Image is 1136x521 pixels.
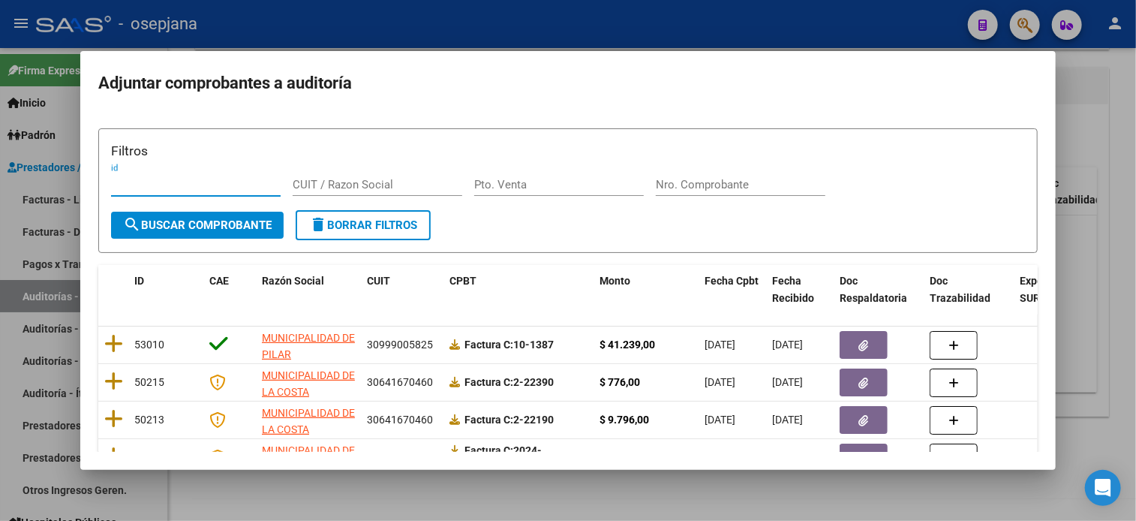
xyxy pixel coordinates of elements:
[361,265,443,315] datatable-header-cell: CUIT
[123,215,141,233] mat-icon: search
[772,339,803,351] span: [DATE]
[600,275,630,287] span: Monto
[1014,265,1096,315] datatable-header-cell: Expediente SUR Asociado
[600,376,640,388] strong: $ 776,00
[924,265,1014,315] datatable-header-cell: Doc Trazabilidad
[464,444,513,456] span: Factura C:
[1085,470,1121,506] div: Open Intercom Messenger
[600,339,655,351] strong: $ 41.239,00
[128,265,203,315] datatable-header-cell: ID
[134,414,164,426] span: 50213
[600,414,649,426] strong: $ 9.796,00
[699,265,766,315] datatable-header-cell: Fecha Cpbt
[705,275,759,287] span: Fecha Cpbt
[464,339,554,351] strong: 10-1387
[134,451,164,463] span: 36741
[840,275,907,304] span: Doc Respaldatoria
[256,265,361,315] datatable-header-cell: Razón Social
[262,369,355,399] span: MUNICIPALIDAD DE LA COSTA
[705,414,735,426] span: [DATE]
[111,141,1025,161] h3: Filtros
[209,275,229,287] span: CAE
[600,451,649,463] strong: $ 1.071,00
[449,275,476,287] span: CPBT
[367,414,433,426] span: 30641670460
[203,265,256,315] datatable-header-cell: CAE
[772,376,803,388] span: [DATE]
[111,212,284,239] button: Buscar Comprobante
[367,451,433,463] span: 30641670460
[772,451,803,463] span: [DATE]
[772,275,814,304] span: Fecha Recibido
[367,376,433,388] span: 30641670460
[296,210,431,240] button: Borrar Filtros
[309,218,417,232] span: Borrar Filtros
[443,265,594,315] datatable-header-cell: CPBT
[464,414,554,426] strong: 2-22190
[705,376,735,388] span: [DATE]
[1020,275,1086,304] span: Expediente SUR Asociado
[464,376,554,388] strong: 2-22390
[464,339,513,351] span: Factura C:
[834,265,924,315] datatable-header-cell: Doc Respaldatoria
[464,376,513,388] span: Factura C:
[930,275,990,304] span: Doc Trazabilidad
[123,218,272,232] span: Buscar Comprobante
[262,275,324,287] span: Razón Social
[367,339,433,351] span: 30999005825
[134,339,164,351] span: 53010
[705,451,735,463] span: [DATE]
[449,444,542,474] strong: 2024-40003878
[367,275,390,287] span: CUIT
[98,69,1038,98] h2: Adjuntar comprobantes a auditoría
[594,265,699,315] datatable-header-cell: Monto
[262,332,355,361] span: MUNICIPALIDAD DE PILAR
[134,376,164,388] span: 50215
[262,444,355,474] span: MUNICIPALIDAD DE LA COSTA
[262,407,355,436] span: MUNICIPALIDAD DE LA COSTA
[134,275,144,287] span: ID
[705,339,735,351] span: [DATE]
[772,414,803,426] span: [DATE]
[309,215,327,233] mat-icon: delete
[766,265,834,315] datatable-header-cell: Fecha Recibido
[464,414,513,426] span: Factura C:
